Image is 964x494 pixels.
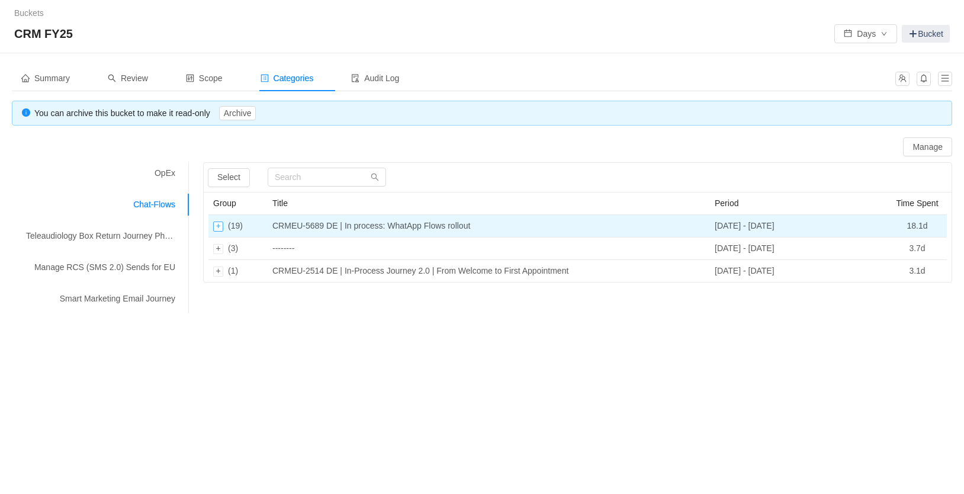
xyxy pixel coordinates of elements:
button: icon: bell [917,72,931,86]
input: Search [268,168,386,187]
div: Manage RCS (SMS 2.0) Sends for EU [12,256,189,278]
span: Review [108,73,148,83]
button: Manage [903,137,952,156]
span: Group [213,198,236,208]
span: Scope [186,73,223,83]
span: You can archive this bucket to make it read-only [34,108,256,118]
a: Buckets [14,8,44,18]
span: Summary [21,73,70,83]
div: Expand row [213,267,223,277]
button: icon: menu [938,72,952,86]
i: icon: control [186,74,194,82]
td: (3) [208,238,268,260]
button: icon: team [895,72,910,86]
i: icon: home [21,74,30,82]
div: OpEx [12,162,189,184]
td: 3.1d [888,260,947,282]
td: CRMEU-5689 DE | In process: WhatApp Flows rollout [268,215,710,238]
button: Archive [219,106,256,120]
span: CRM FY25 [14,24,80,43]
i: icon: profile [261,74,269,82]
td: CRMEU-2514 DE | In-Process Journey 2.0 | From Welcome to First Appointment [268,260,710,282]
span: Time Spent [896,198,938,208]
td: -------- [268,238,710,260]
i: icon: audit [351,74,359,82]
span: Title [272,198,288,208]
button: icon: calendarDaysicon: down [834,24,897,43]
span: [DATE] - [DATE] [715,243,775,253]
div: Smart Marketing Email Journey [12,288,189,310]
span: [DATE] - [DATE] [715,266,775,275]
div: Expand row [213,222,223,232]
span: Categories [261,73,314,83]
span: Period [715,198,738,208]
i: icon: search [108,74,116,82]
td: 3.7d [888,238,947,260]
div: Teleaudiology Box Return Journey Phase 1 [12,225,189,247]
div: Expand row [213,244,223,254]
span: Audit Log [351,73,399,83]
div: Chat-Flows [12,194,189,216]
td: (1) [208,260,268,282]
button: Select [208,168,250,187]
a: Bucket [902,25,950,43]
td: 18.1d [888,215,947,238]
td: (19) [208,215,268,238]
i: icon: info-circle [22,108,30,117]
span: [DATE] - [DATE] [715,221,775,230]
i: icon: search [371,173,379,181]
